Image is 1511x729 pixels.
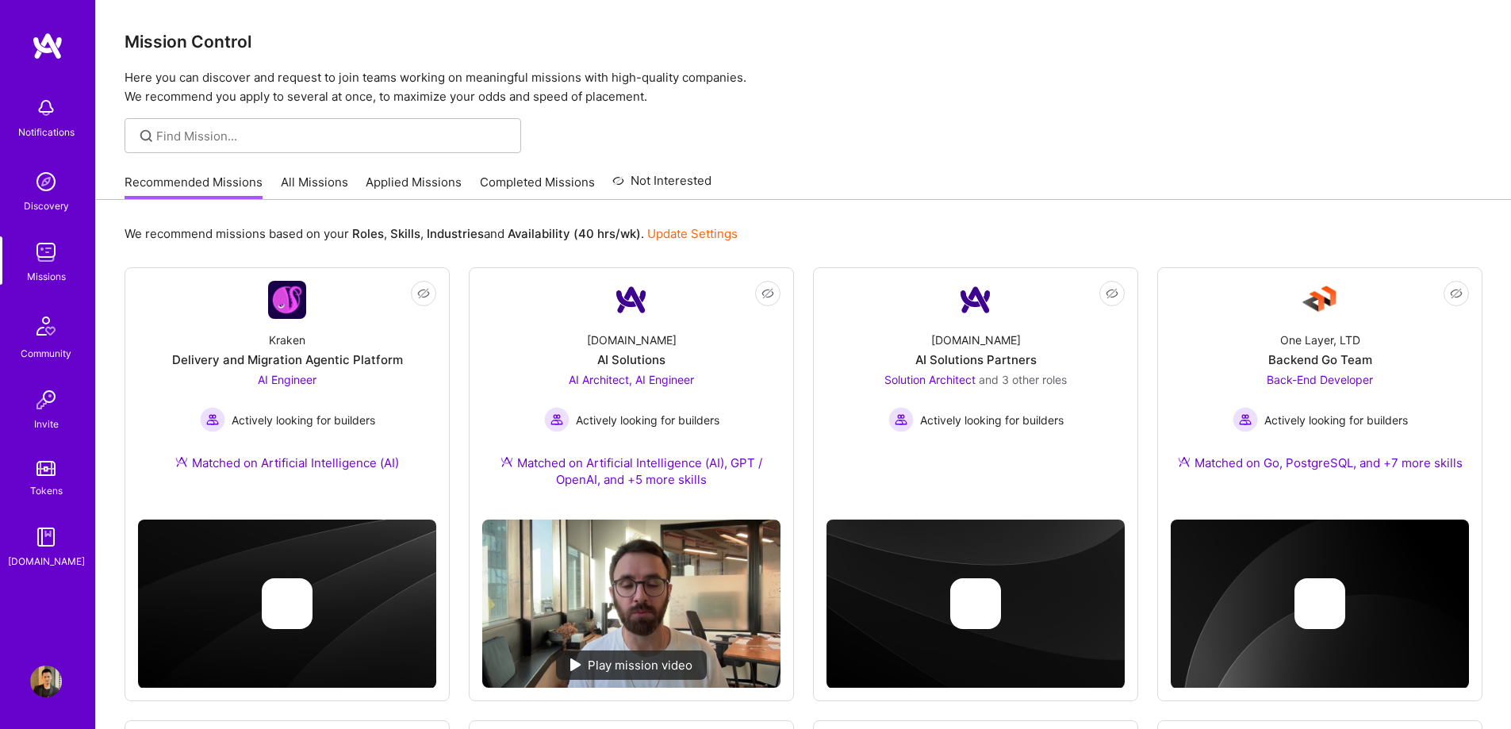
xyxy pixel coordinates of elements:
[587,332,677,348] div: [DOMAIN_NAME]
[137,127,155,145] i: icon SearchGrey
[950,578,1001,629] img: Company logo
[1294,578,1345,629] img: Company logo
[138,281,436,490] a: Company LogoKrakenDelivery and Migration Agentic PlatformAI Engineer Actively looking for builder...
[32,32,63,60] img: logo
[1301,281,1339,319] img: Company Logo
[36,461,56,476] img: tokens
[125,174,263,200] a: Recommended Missions
[1280,332,1360,348] div: One Layer, LTD
[24,198,69,214] div: Discovery
[258,373,316,386] span: AI Engineer
[826,520,1125,689] img: cover
[500,455,513,468] img: Ateam Purple Icon
[125,32,1482,52] h3: Mission Control
[269,332,305,348] div: Kraken
[26,666,66,697] a: User Avatar
[612,171,711,200] a: Not Interested
[30,521,62,553] img: guide book
[27,268,66,285] div: Missions
[200,407,225,432] img: Actively looking for builders
[1267,373,1373,386] span: Back-End Developer
[1178,455,1463,471] div: Matched on Go, PostgreSQL, and +7 more skills
[175,455,399,471] div: Matched on Artificial Intelligence (AI)
[18,124,75,140] div: Notifications
[597,351,665,368] div: AI Solutions
[427,226,484,241] b: Industries
[920,412,1064,428] span: Actively looking for builders
[21,345,71,362] div: Community
[1171,281,1469,490] a: Company LogoOne Layer, LTDBackend Go TeamBack-End Developer Actively looking for buildersActively...
[390,226,420,241] b: Skills
[482,520,780,688] img: No Mission
[417,287,430,300] i: icon EyeClosed
[34,416,59,432] div: Invite
[888,407,914,432] img: Actively looking for builders
[979,373,1067,386] span: and 3 other roles
[508,226,641,241] b: Availability (40 hrs/wk)
[915,351,1037,368] div: AI Solutions Partners
[544,407,570,432] img: Actively looking for builders
[884,373,976,386] span: Solution Architect
[482,455,780,488] div: Matched on Artificial Intelligence (AI), GPT / OpenAI, and +5 more skills
[931,332,1021,348] div: [DOMAIN_NAME]
[1268,351,1372,368] div: Backend Go Team
[30,666,62,697] img: User Avatar
[30,384,62,416] img: Invite
[1264,412,1408,428] span: Actively looking for builders
[281,174,348,200] a: All Missions
[1171,520,1469,689] img: cover
[138,520,436,689] img: cover
[482,281,780,507] a: Company Logo[DOMAIN_NAME]AI SolutionsAI Architect, AI Engineer Actively looking for buildersActiv...
[556,650,707,680] div: Play mission video
[1233,407,1258,432] img: Actively looking for builders
[647,226,738,241] a: Update Settings
[262,578,313,629] img: Company logo
[125,225,738,242] p: We recommend missions based on your , , and .
[172,351,403,368] div: Delivery and Migration Agentic Platform
[156,128,509,144] input: Find Mission...
[1450,287,1463,300] i: icon EyeClosed
[826,281,1125,478] a: Company Logo[DOMAIN_NAME]AI Solutions PartnersSolution Architect and 3 other rolesActively lookin...
[569,373,694,386] span: AI Architect, AI Engineer
[1178,455,1191,468] img: Ateam Purple Icon
[125,68,1482,106] p: Here you can discover and request to join teams working on meaningful missions with high-quality ...
[30,236,62,268] img: teamwork
[30,92,62,124] img: bell
[480,174,595,200] a: Completed Missions
[352,226,384,241] b: Roles
[30,482,63,499] div: Tokens
[27,307,65,345] img: Community
[8,553,85,570] div: [DOMAIN_NAME]
[268,281,306,319] img: Company Logo
[576,412,719,428] span: Actively looking for builders
[570,658,581,671] img: play
[30,166,62,198] img: discovery
[957,281,995,319] img: Company Logo
[612,281,650,319] img: Company Logo
[761,287,774,300] i: icon EyeClosed
[175,455,188,468] img: Ateam Purple Icon
[232,412,375,428] span: Actively looking for builders
[1106,287,1118,300] i: icon EyeClosed
[366,174,462,200] a: Applied Missions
